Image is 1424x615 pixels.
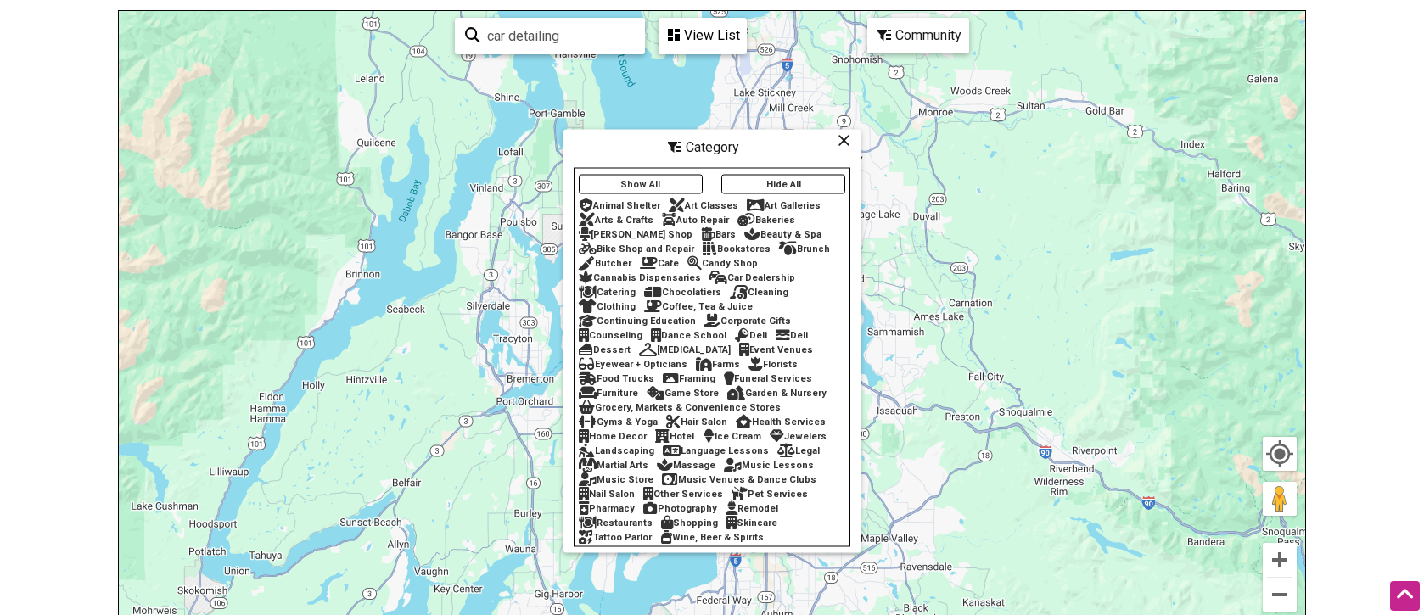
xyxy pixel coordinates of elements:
[730,287,788,298] div: Cleaning
[579,388,638,399] div: Furniture
[579,200,660,211] div: Animal Shelter
[687,258,758,269] div: Candy Shop
[579,229,692,240] div: [PERSON_NAME] Shop
[579,474,653,485] div: Music Store
[644,301,753,312] div: Coffee, Tea & Juice
[579,532,652,543] div: Tattoo Parlor
[867,18,969,53] div: Filter by Community
[647,388,719,399] div: Game Store
[579,460,648,471] div: Martial Arts
[1263,578,1297,612] button: Zoom out
[579,489,635,500] div: Nail Salon
[709,272,795,283] div: Car Dealership
[579,287,636,298] div: Catering
[579,215,653,226] div: Arts & Crafts
[579,417,658,428] div: Gyms & Yoga
[727,388,827,399] div: Garden & Nursery
[455,18,645,54] div: Type to search and filter
[869,20,967,52] div: Community
[579,431,647,442] div: Home Decor
[579,258,631,269] div: Butcher
[703,243,771,254] div: Bookstores
[563,130,861,553] div: Filter by category
[639,344,731,355] div: [MEDICAL_DATA]
[579,316,696,327] div: Continuing Education
[579,517,653,528] div: Restaurants
[661,517,718,528] div: Shopping
[579,503,635,514] div: Pharmacy
[480,20,635,53] input: Type to find and filter...
[579,272,701,283] div: Cannabis Dispensaries
[579,175,703,194] button: Show All
[721,175,845,194] button: Hide All
[655,431,694,442] div: Hotel
[732,489,808,500] div: Pet Services
[703,431,761,442] div: Ice Cream
[663,445,769,456] div: Language Lessons
[643,503,717,514] div: Photography
[739,344,813,355] div: Event Venues
[660,532,764,543] div: Wine, Beer & Spirits
[736,417,826,428] div: Health Services
[770,431,827,442] div: Jewelers
[579,301,636,312] div: Clothing
[659,18,747,54] div: See a list of the visible businesses
[737,215,795,226] div: Bakeries
[657,460,715,471] div: Massage
[696,359,740,370] div: Farms
[1263,437,1297,471] button: Your Location
[662,215,729,226] div: Auto Repair
[579,359,687,370] div: Eyewear + Opticians
[744,229,821,240] div: Beauty & Spa
[666,417,727,428] div: Hair Salon
[669,200,738,211] div: Art Classes
[640,258,679,269] div: Cafe
[704,316,791,327] div: Corporate Gifts
[579,402,781,413] div: Grocery, Markets & Convenience Stores
[663,373,715,384] div: Framing
[701,229,736,240] div: Bars
[748,359,798,370] div: Florists
[735,330,767,341] div: Deli
[579,445,654,456] div: Landscaping
[776,330,808,341] div: Deli
[660,20,745,52] div: View List
[1390,581,1420,611] div: Scroll Back to Top
[651,330,726,341] div: Dance School
[724,373,812,384] div: Funeral Services
[579,243,694,254] div: Bike Shop and Repair
[726,503,778,514] div: Remodel
[565,131,859,164] div: Category
[1263,543,1297,577] button: Zoom in
[724,460,814,471] div: Music Lessons
[726,517,777,528] div: Skincare
[643,489,723,500] div: Other Services
[747,200,821,211] div: Art Galleries
[1263,482,1297,516] button: Drag Pegman onto the map to open Street View
[644,287,721,298] div: Chocolatiers
[579,344,631,355] div: Dessert
[579,330,642,341] div: Counseling
[579,373,654,384] div: Food Trucks
[662,474,816,485] div: Music Venues & Dance Clubs
[779,243,830,254] div: Brunch
[777,445,820,456] div: Legal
